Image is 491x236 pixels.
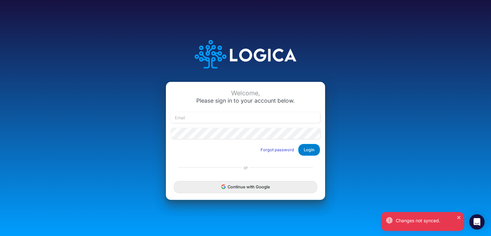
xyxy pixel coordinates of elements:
[256,145,298,155] button: Forgot password
[469,214,485,230] div: Open Intercom Messenger
[171,112,320,123] input: Email
[171,90,320,97] div: Welcome,
[396,217,459,224] div: Changes not synced.
[298,144,320,156] button: Login
[174,181,317,193] button: Continue with Google
[196,97,295,104] span: Please sign in to your account below.
[457,214,461,220] button: close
